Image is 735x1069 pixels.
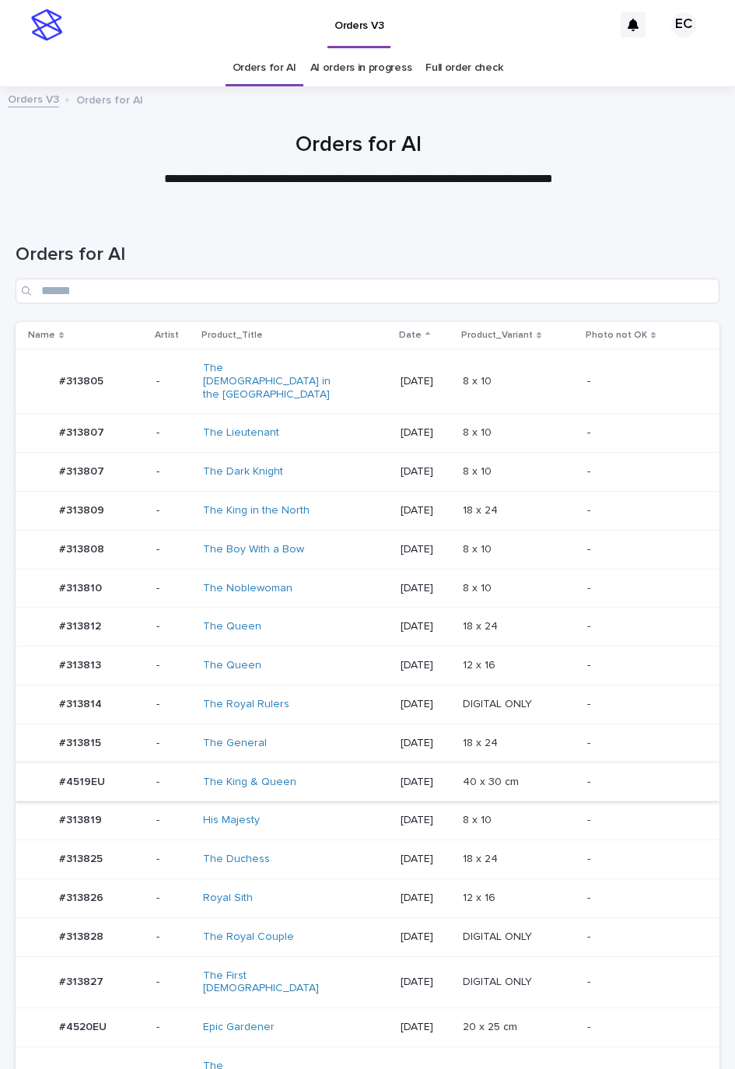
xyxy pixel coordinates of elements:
[156,659,191,672] p: -
[463,462,495,478] p: 8 x 10
[203,969,333,996] a: The First [DEMOGRAPHIC_DATA]
[587,426,695,440] p: -
[401,737,450,750] p: [DATE]
[16,244,719,266] h1: Orders for AI
[463,656,499,672] p: 12 x 16
[203,737,267,750] a: The General
[203,1021,275,1034] a: Epic Gardener
[401,814,450,827] p: [DATE]
[203,504,310,517] a: The King in the North
[463,579,495,595] p: 8 x 10
[203,543,304,556] a: The Boy With a Bow
[156,375,191,388] p: -
[203,465,283,478] a: The Dark Knight
[156,426,191,440] p: -
[587,620,695,633] p: -
[203,892,253,905] a: Royal Sith
[401,620,450,633] p: [DATE]
[203,814,260,827] a: His Majesty
[156,620,191,633] p: -
[310,50,412,86] a: AI orders in progress
[587,776,695,789] p: -
[401,976,450,989] p: [DATE]
[587,659,695,672] p: -
[587,737,695,750] p: -
[401,543,450,556] p: [DATE]
[16,349,719,413] tr: #313805#313805 -The [DEMOGRAPHIC_DATA] in the [GEOGRAPHIC_DATA] [DATE]8 x 108 x 10 -
[587,465,695,478] p: -
[156,892,191,905] p: -
[463,501,501,517] p: 18 x 24
[401,582,450,595] p: [DATE]
[401,465,450,478] p: [DATE]
[156,737,191,750] p: -
[203,620,261,633] a: The Queen
[399,327,422,344] p: Date
[59,423,107,440] p: #313807
[16,414,719,453] tr: #313807#313807 -The Lieutenant [DATE]8 x 108 x 10 -
[8,89,59,107] a: Orders V3
[463,372,495,388] p: 8 x 10
[59,695,105,711] p: #313814
[463,540,495,556] p: 8 x 10
[16,762,719,801] tr: #4519EU#4519EU -The King & Queen [DATE]40 x 30 cm40 x 30 cm -
[401,931,450,944] p: [DATE]
[463,1018,520,1034] p: 20 x 25 cm
[59,462,107,478] p: #313807
[16,132,702,159] h1: Orders for AI
[425,50,502,86] a: Full order check
[16,1008,719,1047] tr: #4520EU#4520EU -Epic Gardener [DATE]20 x 25 cm20 x 25 cm -
[463,423,495,440] p: 8 x 10
[461,327,533,344] p: Product_Variant
[203,582,292,595] a: The Noblewoman
[16,878,719,917] tr: #313826#313826 -Royal Sith [DATE]12 x 1612 x 16 -
[401,776,450,789] p: [DATE]
[16,569,719,608] tr: #313810#313810 -The Noblewoman [DATE]8 x 108 x 10 -
[16,801,719,840] tr: #313819#313819 -His Majesty [DATE]8 x 108 x 10 -
[16,917,719,956] tr: #313828#313828 -The Royal Couple [DATE]DIGITAL ONLYDIGITAL ONLY -
[463,888,499,905] p: 12 x 16
[59,927,107,944] p: #313828
[59,850,106,866] p: #313825
[203,698,289,711] a: The Royal Rulers
[16,647,719,685] tr: #313813#313813 -The Queen [DATE]12 x 1612 x 16 -
[28,327,55,344] p: Name
[156,543,191,556] p: -
[203,362,333,401] a: The [DEMOGRAPHIC_DATA] in the [GEOGRAPHIC_DATA]
[463,973,535,989] p: DIGITAL ONLY
[156,1021,191,1034] p: -
[463,811,495,827] p: 8 x 10
[156,465,191,478] p: -
[587,814,695,827] p: -
[233,50,296,86] a: Orders for AI
[203,776,296,789] a: The King & Queen
[16,491,719,530] tr: #313809#313809 -The King in the North [DATE]18 x 2418 x 24 -
[156,976,191,989] p: -
[203,931,294,944] a: The Royal Couple
[401,504,450,517] p: [DATE]
[16,956,719,1008] tr: #313827#313827 -The First [DEMOGRAPHIC_DATA] [DATE]DIGITAL ONLYDIGITAL ONLY -
[156,814,191,827] p: -
[16,279,719,303] div: Search
[401,659,450,672] p: [DATE]
[201,327,263,344] p: Product_Title
[587,582,695,595] p: -
[156,698,191,711] p: -
[463,773,522,789] p: 40 x 30 cm
[587,931,695,944] p: -
[59,501,107,517] p: #313809
[401,892,450,905] p: [DATE]
[203,426,279,440] a: The Lieutenant
[463,734,501,750] p: 18 x 24
[587,853,695,866] p: -
[463,927,535,944] p: DIGITAL ONLY
[59,734,104,750] p: #313815
[59,888,107,905] p: #313826
[16,724,719,762] tr: #313815#313815 -The General [DATE]18 x 2418 x 24 -
[156,504,191,517] p: -
[156,853,191,866] p: -
[587,504,695,517] p: -
[586,327,647,344] p: Photo not OK
[401,698,450,711] p: [DATE]
[587,976,695,989] p: -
